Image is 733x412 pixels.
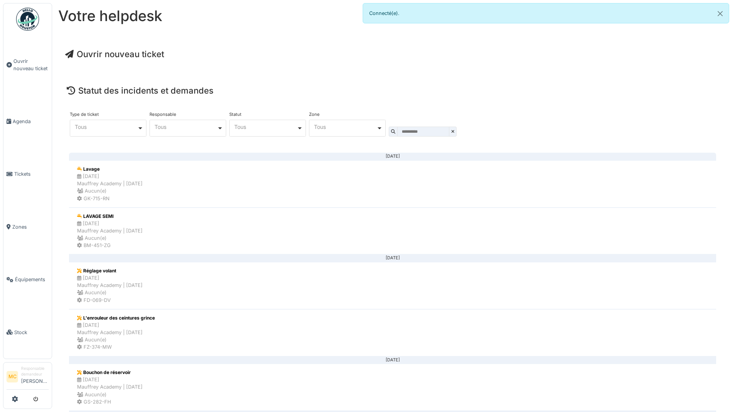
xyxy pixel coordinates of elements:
[69,262,716,309] a: Réglage volant [DATE]Mauffrey Academy | [DATE] Aucun(e) FD-069-DV
[77,321,155,344] div: [DATE] Mauffrey Academy | [DATE] Aucun(e)
[13,118,49,125] span: Agenda
[77,376,143,398] div: [DATE] Mauffrey Academy | [DATE] Aucun(e)
[77,369,143,376] div: Bouchon de réservoir
[13,58,49,72] span: Ouvrir nouveau ticket
[363,3,729,23] div: Connecté(e).
[77,242,143,249] div: BM-451-ZG
[75,125,137,129] div: Tous
[154,125,217,129] div: Tous
[3,253,52,306] a: Équipements
[77,315,155,321] div: L'enrouleur des ceintures grince
[65,49,164,59] a: Ouvrir nouveau ticket
[3,95,52,148] a: Agenda
[3,148,52,200] a: Tickets
[234,125,297,129] div: Tous
[712,3,729,24] button: Close
[75,156,710,157] div: [DATE]
[75,360,710,361] div: [DATE]
[69,160,716,208] a: Lavage [DATE]Mauffrey Academy | [DATE] Aucun(e) GK-715-RN
[69,309,716,356] a: L'enrouleur des ceintures grince [DATE]Mauffrey Academy | [DATE] Aucun(e) FZ-374-MW
[77,274,143,297] div: [DATE] Mauffrey Academy | [DATE] Aucun(e)
[14,170,49,178] span: Tickets
[14,329,49,336] span: Stock
[77,398,143,405] div: GS-282-FH
[77,267,143,274] div: Réglage volant
[21,366,49,377] div: Responsable demandeur
[77,173,143,195] div: [DATE] Mauffrey Academy | [DATE] Aucun(e)
[67,86,718,96] h4: Statut des incidents et demandes
[77,297,143,304] div: FD-069-DV
[7,366,49,390] a: MC Responsable demandeur[PERSON_NAME]
[77,220,143,242] div: [DATE] Mauffrey Academy | [DATE] Aucun(e)
[3,201,52,253] a: Zones
[12,223,49,231] span: Zones
[16,8,39,31] img: Badge_color-CXgf-gQk.svg
[21,366,49,388] li: [PERSON_NAME]
[70,112,99,117] label: Type de ticket
[77,166,143,173] div: Lavage
[3,35,52,95] a: Ouvrir nouveau ticket
[15,276,49,283] span: Équipements
[309,112,320,117] label: Zone
[150,112,176,117] label: Responsable
[77,343,155,351] div: FZ-374-MW
[3,306,52,358] a: Stock
[69,208,716,255] a: LAVAGE SEMI [DATE]Mauffrey Academy | [DATE] Aucun(e) BM-451-ZG
[7,371,18,382] li: MC
[314,125,376,129] div: Tous
[229,112,242,117] label: Statut
[69,364,716,411] a: Bouchon de réservoir [DATE]Mauffrey Academy | [DATE] Aucun(e) GS-282-FH
[77,195,143,202] div: GK-715-RN
[75,258,710,259] div: [DATE]
[77,213,143,220] div: LAVAGE SEMI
